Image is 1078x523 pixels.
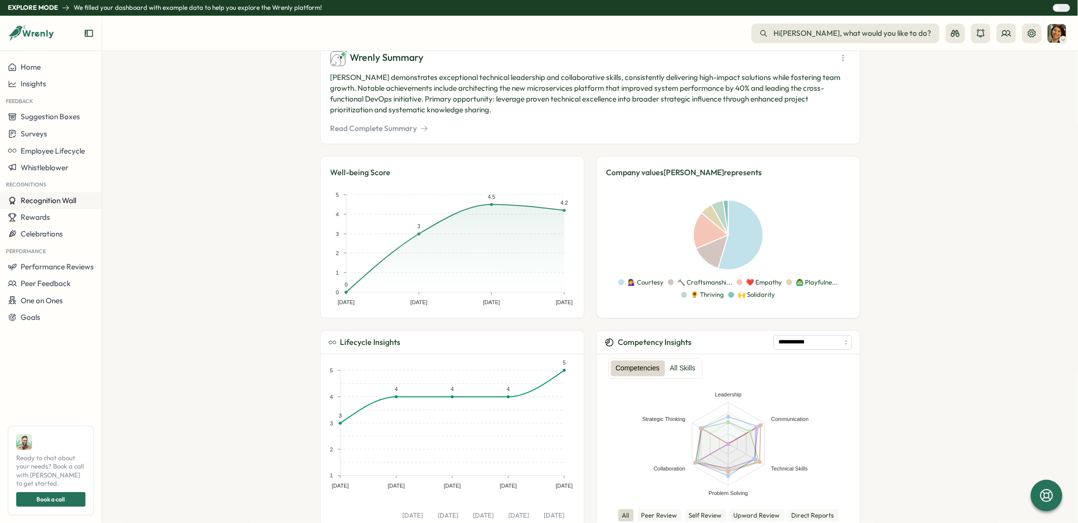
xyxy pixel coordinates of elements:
[335,231,338,237] text: 3
[74,3,322,12] p: We filled your dashboard with example data to help you explore the Wrenly platform!
[500,483,517,489] text: [DATE]
[738,290,775,299] p: 🙌 Solidarity
[21,296,63,305] span: One on Ones
[335,211,338,217] text: 4
[331,123,428,134] button: Read Complete Summary
[21,313,40,322] span: Goals
[335,270,338,276] text: 1
[330,367,332,373] text: 5
[16,434,32,450] img: Ali Khan
[16,492,85,507] button: Book a call
[21,229,63,238] span: Celebrations
[771,466,808,471] text: Technical Skills
[444,483,461,489] text: [DATE]
[331,72,850,115] p: [PERSON_NAME] demonstrates exceptional technical leadership and collaborative skills, consistentl...
[335,289,338,295] text: 0
[1048,24,1066,43] img: Sarah Johnson
[642,416,686,422] text: Strategic Thinking
[556,483,573,489] text: [DATE]
[330,473,332,479] text: 1
[665,361,700,376] label: All Skills
[431,509,466,522] div: [DATE]
[337,300,355,306] text: [DATE]
[330,446,332,452] text: 2
[332,483,349,489] text: [DATE]
[466,509,501,522] div: [DATE]
[691,290,724,299] p: 🌻 Thriving
[21,196,76,205] span: Recognition Wall
[21,62,41,72] span: Home
[537,509,572,522] div: [DATE]
[21,146,85,156] span: Employee Lifecycle
[654,466,686,471] text: Collaboration
[84,28,94,38] button: Expand sidebar
[618,509,634,522] button: All
[37,493,65,506] span: Book a call
[410,300,427,306] text: [DATE]
[21,129,47,138] span: Surveys
[730,509,784,522] button: Upward Review
[330,420,332,426] text: 3
[556,300,573,306] text: [DATE]
[8,3,58,12] p: Explore Mode
[501,509,537,522] div: [DATE]
[788,509,838,522] button: Direct Reports
[751,24,940,43] button: Hi[PERSON_NAME], what would you like to do?
[21,112,80,121] span: Suggestion Boxes
[607,166,850,179] p: Company values [PERSON_NAME] represents
[771,416,808,422] text: Communication
[678,278,733,287] p: 🔨 Craftsmanshi...
[618,336,692,348] span: Competency Insights
[340,336,401,348] span: Lifecycle Insights
[335,250,338,256] text: 2
[21,279,71,288] span: Peer Feedback
[637,509,681,522] button: Peer Review
[715,392,742,397] text: Leadership
[611,361,665,376] label: Competencies
[21,212,50,222] span: Rewards
[330,394,332,400] text: 4
[21,163,68,172] span: Whistleblower
[395,509,431,522] div: [DATE]
[628,278,664,287] p: 💁‍♀️ Courtesy
[796,278,838,287] p: 🙆‍♂️ Playfulne...
[746,278,782,287] p: ❤️ Empathy
[350,50,424,65] span: Wrenly Summary
[21,79,46,88] span: Insights
[709,491,748,497] text: Problem Solving
[335,192,338,198] text: 5
[331,166,584,179] p: Well-being Score
[387,483,405,489] text: [DATE]
[483,300,500,306] text: [DATE]
[774,28,931,39] span: Hi [PERSON_NAME] , what would you like to do?
[16,454,85,488] span: Ready to chat about your needs? Book a call with [PERSON_NAME] to get started.
[21,262,94,271] span: Performance Reviews
[685,509,726,522] button: Self Review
